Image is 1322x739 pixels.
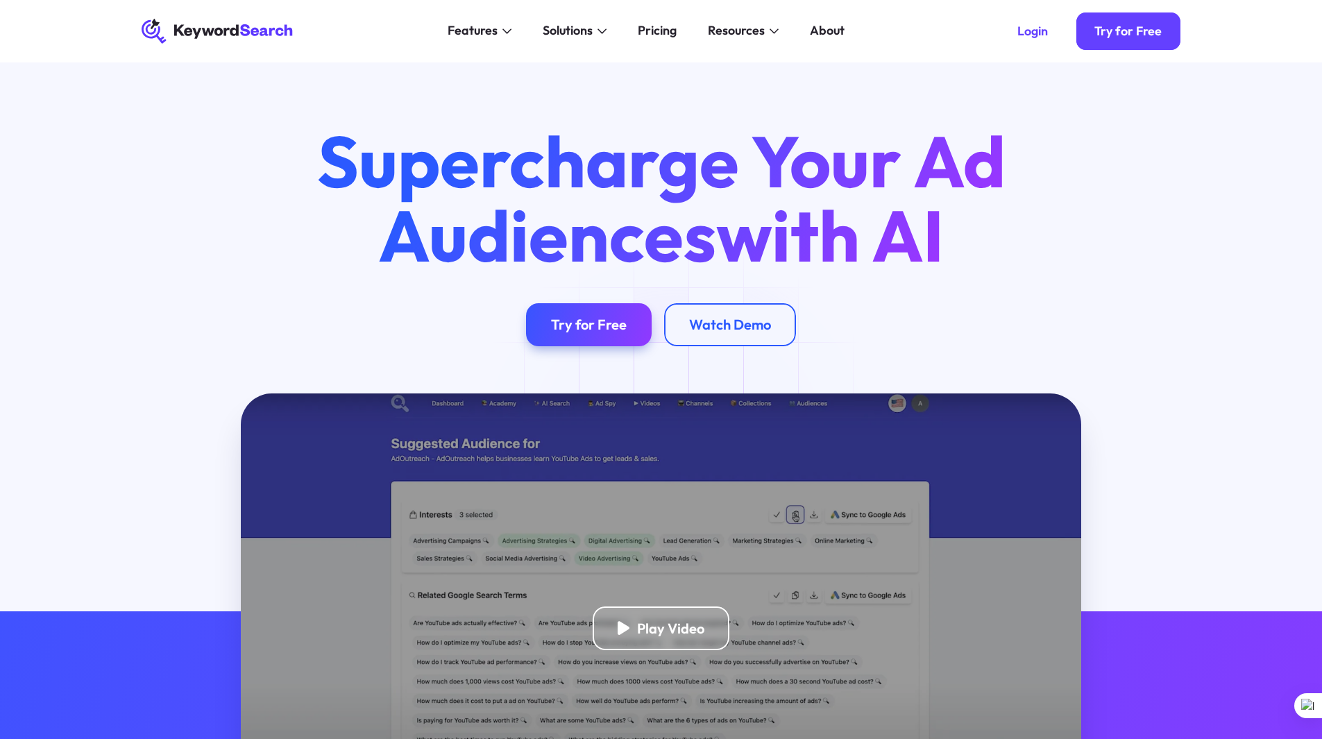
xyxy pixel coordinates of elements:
[551,316,627,333] div: Try for Free
[810,22,845,40] div: About
[638,22,677,40] div: Pricing
[1017,24,1048,39] div: Login
[543,22,593,40] div: Solutions
[1094,24,1162,39] div: Try for Free
[637,620,704,637] div: Play Video
[801,19,854,44] a: About
[716,190,944,280] span: with AI
[689,316,771,333] div: Watch Demo
[526,303,652,347] a: Try for Free
[999,12,1067,50] a: Login
[629,19,686,44] a: Pricing
[708,22,765,40] div: Resources
[448,22,498,40] div: Features
[1076,12,1181,50] a: Try for Free
[287,124,1034,271] h1: Supercharge Your Ad Audiences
